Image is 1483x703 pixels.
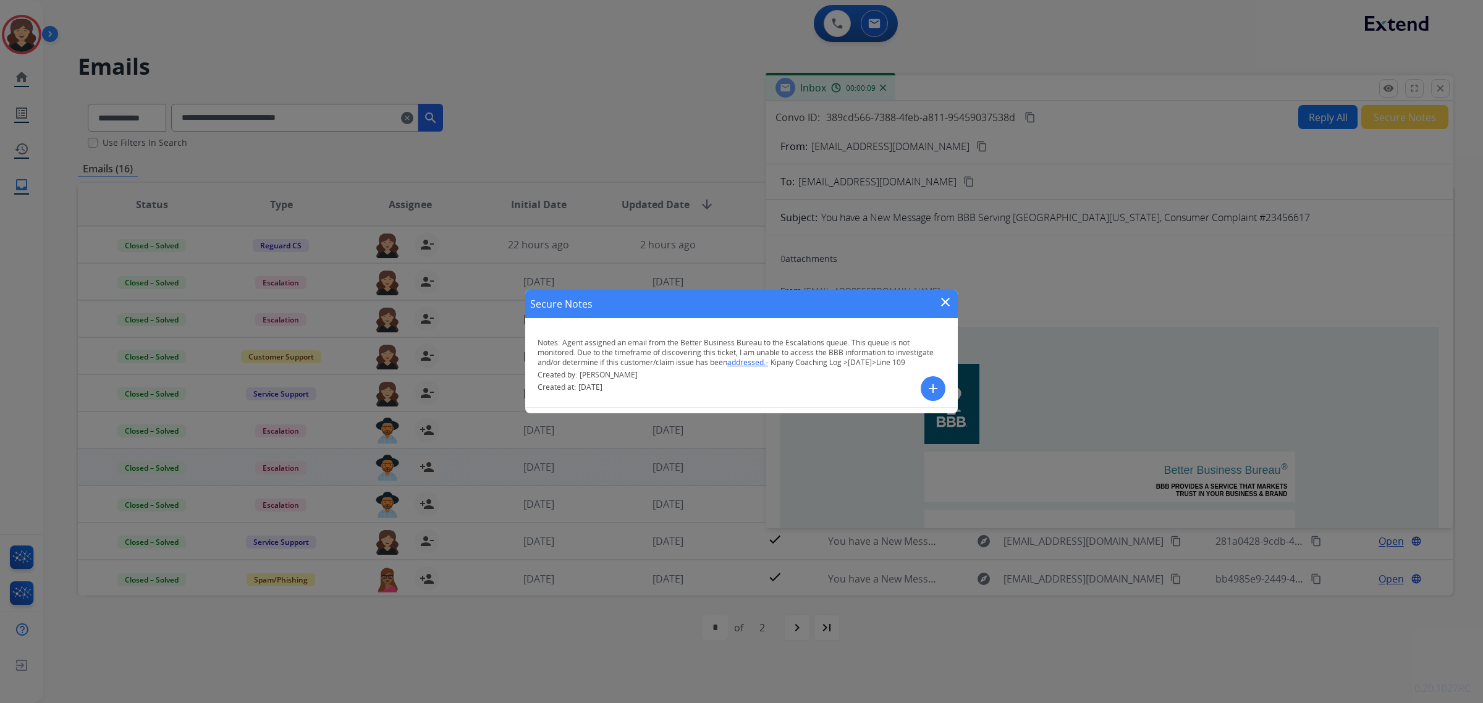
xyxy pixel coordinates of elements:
a: addressed.- [727,357,768,368]
span: Notes: [538,337,560,348]
mat-icon: add [926,381,940,396]
span: Agent assigned an email from the Better Business Bureau to the Escalations queue. This queue is n... [538,337,934,368]
span: Created by: [538,369,577,380]
p: 0.20.1027RC [1414,681,1471,696]
span: [PERSON_NAME] [580,369,638,380]
span: [DATE] [578,382,602,392]
h1: Secure Notes [530,297,593,311]
mat-icon: close [938,295,953,309]
span: Created at: [538,382,576,392]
